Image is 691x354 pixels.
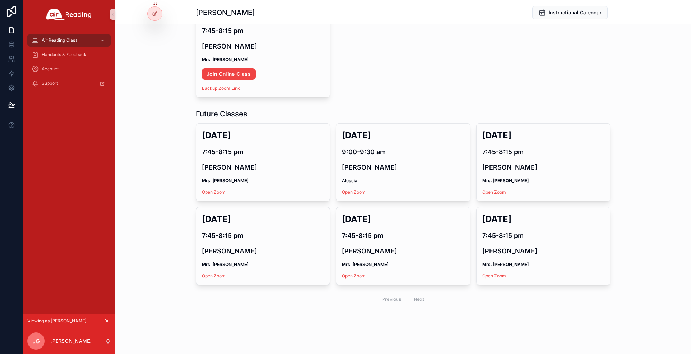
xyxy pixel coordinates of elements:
[202,26,324,36] h4: 7:45-8:15 pm
[42,66,59,72] span: Account
[27,77,111,90] a: Support
[482,262,529,267] strong: Mrs. [PERSON_NAME]
[42,37,77,43] span: Air Reading Class
[202,41,324,51] h4: [PERSON_NAME]
[50,337,92,345] p: [PERSON_NAME]
[32,337,40,345] span: JG
[482,246,604,256] h4: [PERSON_NAME]
[342,147,464,157] h4: 9:00-9:30 am
[202,162,324,172] h4: [PERSON_NAME]
[27,34,111,47] a: Air Reading Class
[342,129,464,141] h2: [DATE]
[202,273,226,279] a: Open Zoom
[482,231,604,240] h4: 7:45-8:15 pm
[482,129,604,141] h2: [DATE]
[482,147,604,157] h4: 7:45-8:15 pm
[202,68,256,80] a: Join Online Class
[342,162,464,172] h4: [PERSON_NAME]
[196,8,255,18] h1: [PERSON_NAME]
[196,109,247,119] h1: Future Classes
[27,318,86,324] span: Viewing as [PERSON_NAME]
[202,213,324,225] h2: [DATE]
[482,273,506,279] a: Open Zoom
[202,57,248,62] strong: Mrs. [PERSON_NAME]
[202,147,324,157] h4: 7:45-8:15 pm
[532,6,608,19] button: Instructional Calendar
[482,213,604,225] h2: [DATE]
[46,9,92,20] img: App logo
[482,162,604,172] h4: [PERSON_NAME]
[342,262,388,267] strong: Mrs. [PERSON_NAME]
[202,246,324,256] h4: [PERSON_NAME]
[202,86,240,91] a: Backup Zoom Link
[548,9,601,16] span: Instructional Calendar
[482,189,506,195] a: Open Zoom
[482,178,529,183] strong: Mrs. [PERSON_NAME]
[202,189,226,195] a: Open Zoom
[202,231,324,240] h4: 7:45-8:15 pm
[342,189,366,195] a: Open Zoom
[342,246,464,256] h4: [PERSON_NAME]
[342,213,464,225] h2: [DATE]
[42,81,58,86] span: Support
[27,48,111,61] a: Handouts & Feedback
[202,262,248,267] strong: Mrs. [PERSON_NAME]
[342,178,357,183] strong: Alessia
[23,29,115,99] div: scrollable content
[342,231,464,240] h4: 7:45-8:15 pm
[202,178,248,183] strong: Mrs. [PERSON_NAME]
[342,273,366,279] a: Open Zoom
[42,52,86,58] span: Handouts & Feedback
[27,63,111,75] a: Account
[202,129,324,141] h2: [DATE]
